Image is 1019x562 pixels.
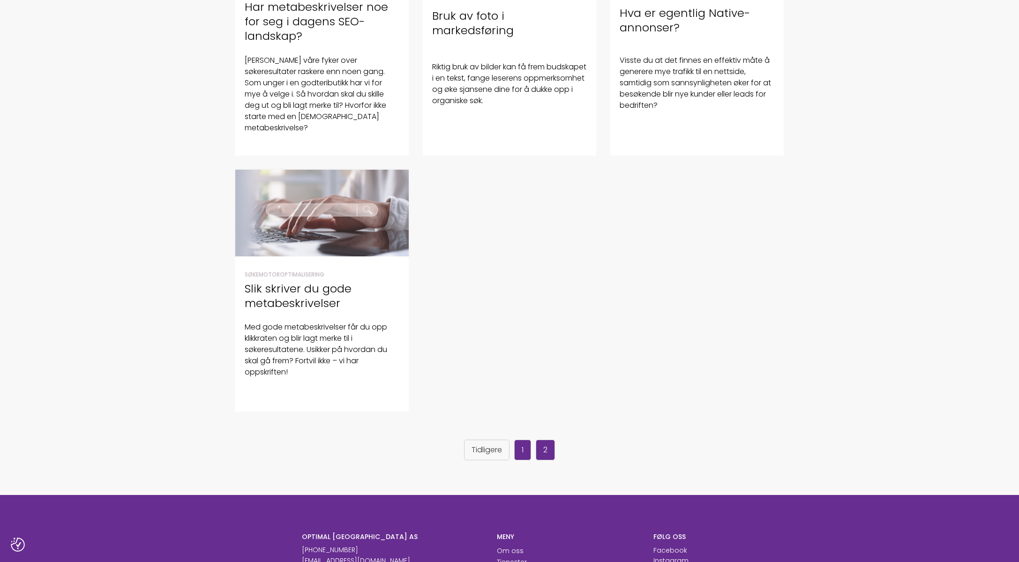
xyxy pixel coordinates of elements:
[620,55,774,111] p: Visste du at det finnes en effektiv måte å generere mye trafikk til en nettside, samtidig som san...
[245,322,399,378] p: Med gode metabeskrivelser får du opp klikkraten og blir lagt merke til i søkeresultatene. Usikker...
[536,440,555,460] span: 2
[235,170,409,256] img: skrive metabeskrivelse
[11,538,25,552] button: Samtykkepreferanser
[11,538,25,552] img: Revisit consent button
[653,532,718,541] h6: FØLG OSS
[620,6,774,35] h4: Hva er egentlig Native-annonser?
[464,440,509,460] a: Tidligere
[245,270,399,279] li: Søkemotoroptimalisering
[653,546,687,555] a: Facebook
[432,61,587,106] p: Riktig bruk av bilder kan få frem budskapet i en tekst, fange leserens oppmerksomhet og øke sjans...
[514,440,531,460] a: 1
[497,546,524,555] a: Om oss
[245,55,399,134] p: [PERSON_NAME] våre fyker over søkeresultater raskere enn noen gang. Som unger i en godteributikk ...
[497,532,639,541] h6: MENY
[245,281,399,310] h4: Slik skriver du gode metabeskrivelser
[235,170,409,412] a: skrive metabeskrivelse Søkemotoroptimalisering Slik skriver du gode metabeskrivelser Med gode met...
[302,532,483,541] h6: OPTIMAL [GEOGRAPHIC_DATA] AS
[432,8,587,37] h4: Bruk av foto i markedsføring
